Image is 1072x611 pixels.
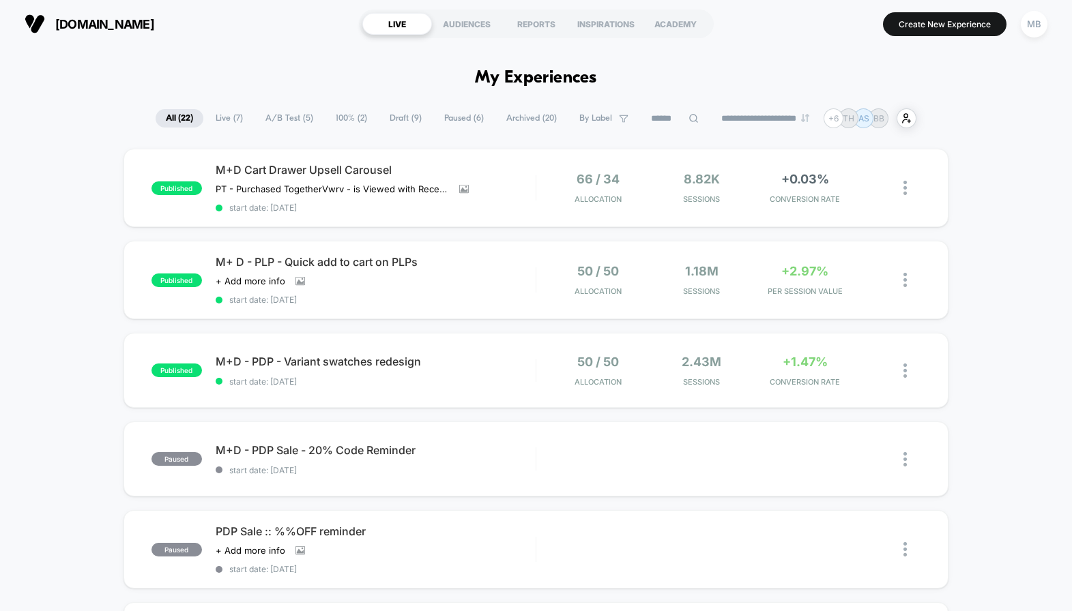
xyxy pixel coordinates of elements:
span: published [151,363,202,377]
button: [DOMAIN_NAME] [20,13,158,35]
span: Live ( 7 ) [205,109,253,128]
span: 8.82k [684,172,720,186]
span: Sessions [654,377,750,387]
span: 1.18M [685,264,719,278]
span: paused [151,543,202,556]
img: close [903,363,907,378]
span: +1.47% [783,355,828,369]
span: 66 / 34 [577,172,620,186]
div: + 6 [824,108,843,128]
span: M+D - PDP Sale - 20% Code Reminder [216,443,536,457]
p: TH [843,113,854,123]
img: close [903,273,907,287]
div: ACADEMY [641,13,710,35]
img: end [801,114,809,122]
span: published [151,181,202,195]
span: Allocation [575,286,622,296]
span: 50 / 50 [577,264,619,278]
span: +0.03% [781,172,829,186]
span: By Label [579,113,612,123]
span: Allocation [575,194,622,204]
button: Create New Experience [883,12,1006,36]
span: + Add more info [216,545,285,556]
span: PER SESSION VALUE [757,286,853,296]
div: AUDIENCES [432,13,502,35]
span: Allocation [575,377,622,387]
span: CONVERSION RATE [757,194,853,204]
span: published [151,273,202,287]
img: close [903,452,907,466]
span: 2.43M [682,355,721,369]
span: start date: [DATE] [216,465,536,475]
span: 100% ( 2 ) [325,109,377,128]
span: A/B Test ( 5 ) [255,109,323,128]
span: M+ D - PLP - Quick add to cart on PLPs [216,255,536,269]
img: Visually logo [25,14,45,34]
span: M+D Cart Drawer Upsell Carousel [216,163,536,177]
span: PDP Sale :: %%OFF reminder [216,524,536,538]
span: start date: [DATE] [216,376,536,387]
img: close [903,181,907,195]
span: CONVERSION RATE [757,377,853,387]
div: INSPIRATIONS [571,13,641,35]
span: Draft ( 9 ) [379,109,432,128]
span: +2.97% [781,264,828,278]
button: MB [1017,10,1052,38]
div: REPORTS [502,13,571,35]
span: start date: [DATE] [216,564,536,574]
h1: My Experiences [475,68,597,88]
div: MB [1021,11,1047,38]
span: + Add more info [216,275,285,286]
img: close [903,542,907,556]
span: [DOMAIN_NAME] [55,17,154,31]
span: 50 / 50 [577,355,619,369]
p: AS [858,113,869,123]
span: PT - Purchased TogetherVwrv - is Viewed with Recently [216,183,449,194]
span: Sessions [654,286,750,296]
span: start date: [DATE] [216,295,536,305]
span: All ( 22 ) [156,109,203,128]
p: BB [873,113,884,123]
div: LIVE [362,13,432,35]
span: start date: [DATE] [216,203,536,213]
span: Sessions [654,194,750,204]
span: M+D - PDP - Variant swatches redesign [216,355,536,368]
span: Archived ( 20 ) [496,109,567,128]
span: paused [151,452,202,466]
span: Paused ( 6 ) [434,109,494,128]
